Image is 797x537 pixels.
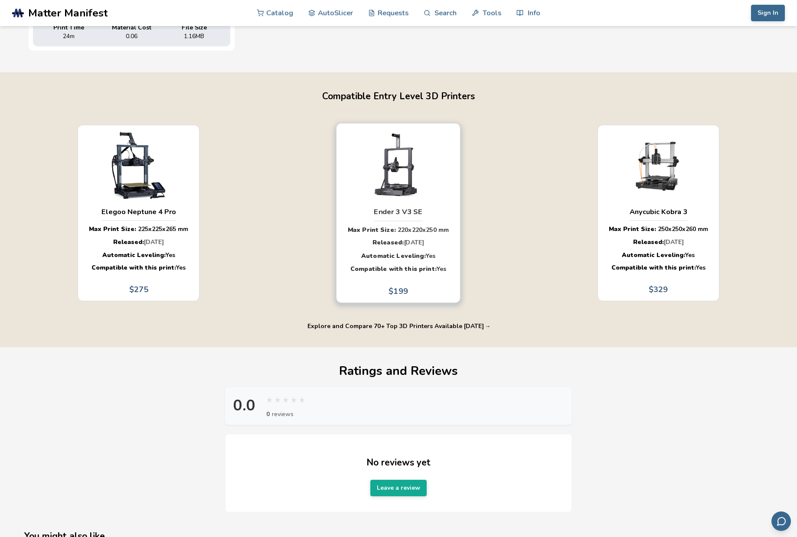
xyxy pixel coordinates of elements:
div: 220 x 220 x 250 mm [348,225,449,234]
h3: Elegoo Neptune 4 Pro [101,208,176,216]
strong: 0 [266,410,270,419]
h3: Anycubic Kobra 3 [630,208,687,216]
strong: Automatic Leveling: [102,251,166,259]
strong: Max Print Size: [89,225,136,233]
strong: Automatic Leveling: [622,251,685,259]
div: Yes [348,251,449,260]
span: $ 329 [649,285,668,294]
button: Anycubic Kobra 3Anycubic Kobra 3Max Print Size: 250x250x260 mmReleased:[DATE]Automatic Leveling:Y... [598,125,719,301]
span: $ 275 [129,285,148,294]
span: [DATE] [404,238,425,247]
span: [DATE] [664,238,684,246]
strong: Max Print Size: [609,225,656,233]
strong: Released: [113,238,144,246]
span: ★ [291,393,297,405]
span: ★ [274,393,281,405]
strong: Automatic Leveling: [361,251,426,260]
span: Print Time [53,24,84,31]
span: 1.16 MB [184,33,204,40]
img: Anycubic Kobra 3 [614,132,703,199]
div: Yes [89,251,188,260]
span: 24m [63,33,75,40]
span: ★ [266,393,273,405]
strong: Compatible with this print: [91,264,176,272]
span: Matter Manifest [28,7,108,19]
button: Leave a review [370,480,427,496]
div: Yes [609,251,708,260]
div: Yes [348,265,449,273]
img: Ender 3 V3 SE [353,130,444,199]
img: Elegoo Neptune 4 Pro [94,132,183,199]
h1: Ratings and Reviews [225,365,572,378]
span: $ 199 [389,286,408,296]
span: File Size [182,24,207,31]
strong: Max Print Size: [348,225,396,234]
button: Send feedback via email [771,511,791,531]
span: ★ [299,393,305,405]
span: Material Cost [112,24,151,31]
div: 250 x 250 x 260 mm [609,225,708,234]
span: 0.06 [126,33,137,40]
button: Ender 3 V3 SEEnder 3 V3 SEMax Print Size: 220x220x250 mmReleased:[DATE]Automatic Leveling:YesComp... [336,123,461,303]
div: 225 x 225 x 265 mm [89,225,188,234]
h3: Ender 3 V3 SE [374,207,423,216]
button: Explore and Compare 70+ Top 3D Printers Available [DATE] → [307,323,489,330]
span: ★ [283,393,289,405]
h1: No reviews yet [366,456,431,469]
span: [DATE] [144,238,164,246]
h2: Compatible Entry Level 3D Printers [9,90,788,103]
div: Yes [89,264,188,272]
strong: Released: [372,238,404,247]
strong: Compatible with this print: [350,265,437,273]
strong: Compatible with this print: [611,264,696,272]
button: Elegoo Neptune 4 ProElegoo Neptune 4 ProMax Print Size: 225x225x265 mmReleased:[DATE]Automatic Le... [78,125,199,301]
div: 0.0 [231,397,257,414]
button: Sign In [751,5,785,21]
strong: Released: [633,238,664,246]
p: reviews [266,410,307,419]
div: Yes [609,264,708,272]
